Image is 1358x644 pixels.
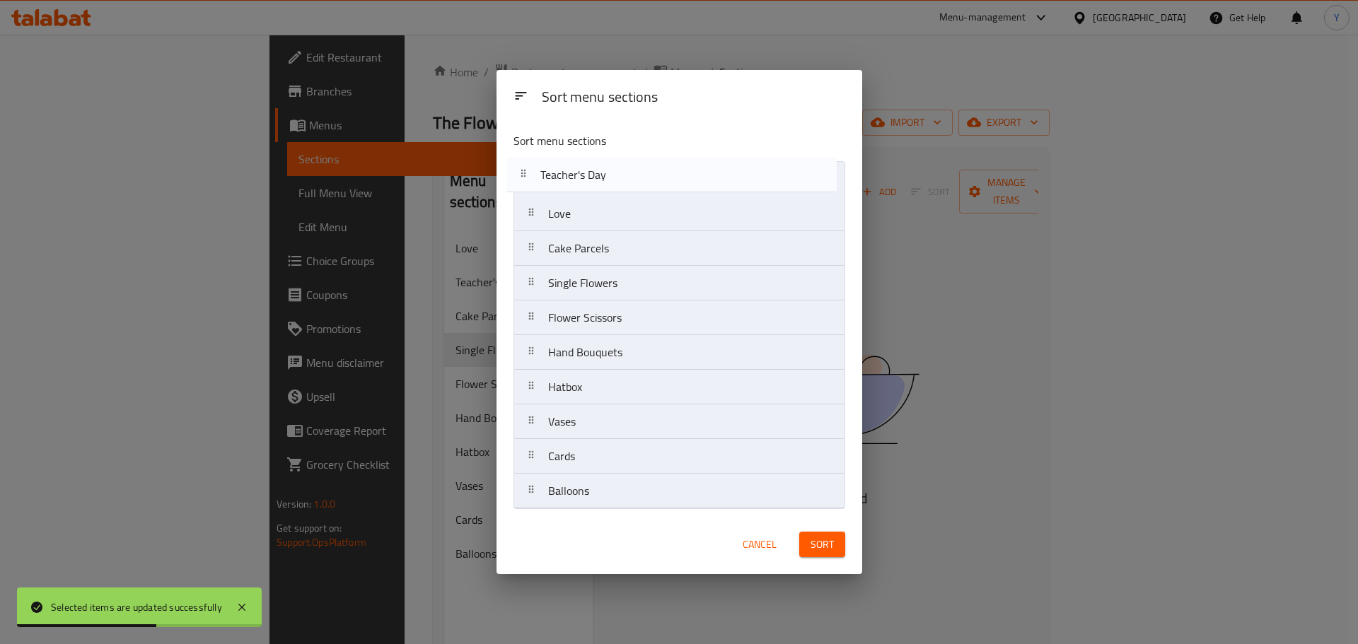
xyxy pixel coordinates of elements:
span: Sort [811,536,834,554]
p: Sort menu sections [513,132,777,150]
div: Sort menu sections [536,82,851,114]
button: Cancel [737,532,782,558]
div: Selected items are updated successfully [51,599,222,615]
button: Sort [799,532,845,558]
span: Cancel [743,536,777,554]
